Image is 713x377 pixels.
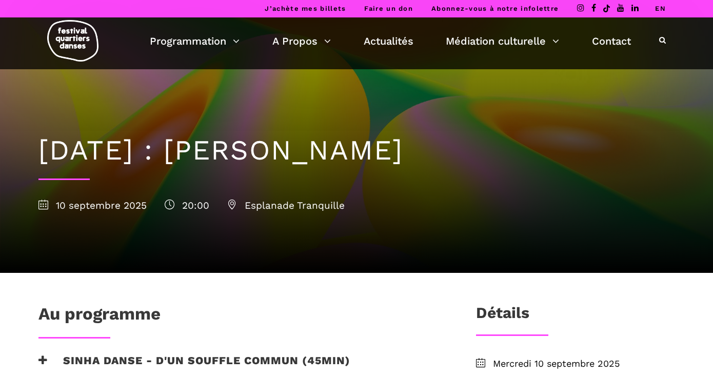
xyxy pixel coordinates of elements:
[592,32,631,50] a: Contact
[227,200,345,211] span: Esplanade Tranquille
[476,304,529,329] h3: Détails
[265,5,346,12] a: J’achète mes billets
[38,304,161,329] h1: Au programme
[493,356,675,371] span: Mercredi 10 septembre 2025
[150,32,240,50] a: Programmation
[655,5,666,12] a: EN
[364,32,413,50] a: Actualités
[165,200,209,211] span: 20:00
[431,5,559,12] a: Abonnez-vous à notre infolettre
[446,32,559,50] a: Médiation culturelle
[47,20,98,62] img: logo-fqd-med
[38,200,147,211] span: 10 septembre 2025
[38,134,675,167] h1: [DATE] : [PERSON_NAME]
[364,5,413,12] a: Faire un don
[272,32,331,50] a: A Propos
